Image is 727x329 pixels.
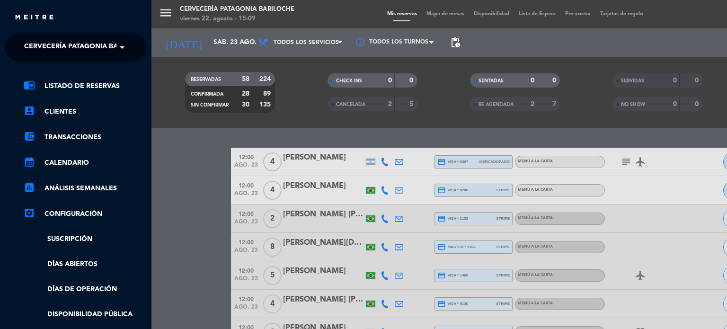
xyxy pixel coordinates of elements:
a: assessmentANÁLISIS SEMANALES [24,183,147,194]
span: pending_actions [450,37,461,48]
i: settings_applications [24,207,35,219]
i: account_box [24,105,35,116]
i: account_balance_wallet [24,131,35,142]
img: MEITRE [14,14,54,21]
a: calendar_monthCalendario [24,157,147,169]
i: calendar_month [24,156,35,168]
a: Configuración [24,208,147,220]
span: Cervecería Patagonia Bariloche [24,37,148,57]
i: assessment [24,182,35,193]
i: chrome_reader_mode [24,80,35,91]
a: Suscripción [24,234,147,245]
a: Días de Operación [24,284,147,295]
a: account_balance_walletTransacciones [24,132,147,143]
a: Disponibilidad pública [24,309,147,320]
a: account_boxClientes [24,106,147,117]
a: chrome_reader_modeListado de Reservas [24,80,147,92]
a: Días abiertos [24,259,147,270]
